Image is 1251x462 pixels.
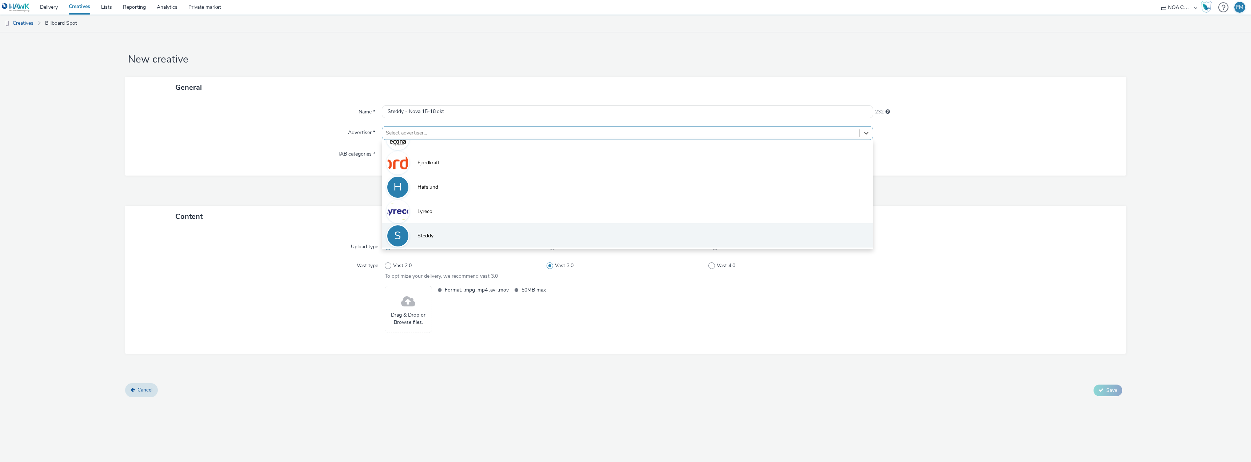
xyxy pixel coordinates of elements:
div: S [394,226,401,246]
span: Lyreco [417,208,432,215]
span: Hafslund [417,184,438,191]
span: General [175,83,202,92]
span: To optimize your delivery, we recommend vast 3.0 [385,273,498,280]
label: Upload type [348,240,381,250]
span: Vast 3.0 [555,262,573,269]
img: undefined Logo [2,3,30,12]
input: Name [382,105,873,118]
span: Vast 4.0 [717,262,735,269]
label: Advertiser * [345,126,378,136]
span: 232 [875,108,884,116]
span: Format: .mpg .mp4 .avi .mov [445,286,509,294]
span: Content [175,212,203,221]
a: Cancel [125,383,158,397]
img: Hawk Academy [1201,1,1212,13]
label: Vast type [354,259,381,269]
span: Save [1106,387,1117,394]
span: Steddy [417,232,433,240]
div: FM [1236,2,1243,13]
img: dooh [4,20,11,27]
span: Cancel [137,386,152,393]
div: H [393,177,402,197]
span: Fjordkraft [417,159,440,166]
a: Hawk Academy [1201,1,1215,13]
label: Name * [356,105,378,116]
div: Maximum 255 characters [886,108,890,116]
h1: New creative [125,53,1126,67]
span: Drag & Drop or Browse files. [389,312,428,326]
a: Billboard Spot [41,15,81,32]
label: IAB categories * [336,148,378,158]
img: Fjordkraft [387,152,408,173]
span: Vast 2.0 [393,262,412,269]
img: Lyreco [387,201,408,222]
span: 50MB max [521,286,585,294]
button: Save [1094,385,1122,396]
